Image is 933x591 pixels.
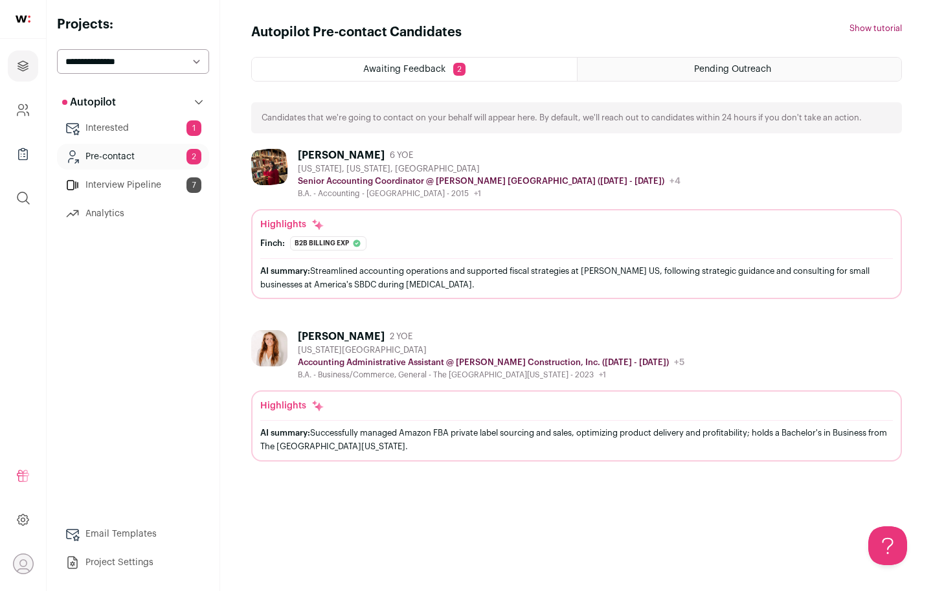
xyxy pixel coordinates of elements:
div: [PERSON_NAME] [298,330,385,343]
span: AI summary: [260,267,310,275]
div: Successfully managed Amazon FBA private label sourcing and sales, optimizing product delivery and... [260,426,893,453]
div: [US_STATE], [US_STATE], [GEOGRAPHIC_DATA] [298,164,680,174]
button: Open dropdown [13,553,34,574]
span: +1 [474,190,481,197]
iframe: Help Scout Beacon - Open [868,526,907,565]
div: Streamlined accounting operations and supported fiscal strategies at [PERSON_NAME] US, following ... [260,264,893,291]
a: Analytics [57,201,209,227]
span: AI summary: [260,429,310,437]
a: Interview Pipeline7 [57,172,209,198]
span: Awaiting Feedback [363,65,445,74]
a: [PERSON_NAME] 2 YOE [US_STATE][GEOGRAPHIC_DATA] Accounting Administrative Assistant @ [PERSON_NAM... [251,330,902,461]
button: Autopilot [57,89,209,115]
a: Projects [8,50,38,82]
a: Pre-contact2 [57,144,209,170]
span: 2 [186,149,201,164]
img: dd78149c28e0fcbf3d481420318344f957891761fa0c341319211e03e56c85d4.jpg [251,330,287,366]
a: Company and ATS Settings [8,95,38,126]
img: wellfound-shorthand-0d5821cbd27db2630d0214b213865d53afaa358527fdda9d0ea32b1df1b89c2c.svg [16,16,30,23]
span: +5 [674,358,684,367]
h2: Projects: [57,16,209,34]
div: Highlights [260,218,324,231]
div: B.A. - Business/Commerce, General - The [GEOGRAPHIC_DATA][US_STATE] - 2023 [298,370,684,380]
p: Autopilot [62,95,116,110]
span: 6 YOE [390,150,413,161]
a: Interested1 [57,115,209,141]
div: Highlights [260,399,324,412]
a: [PERSON_NAME] 6 YOE [US_STATE], [US_STATE], [GEOGRAPHIC_DATA] Senior Accounting Coordinator @ [PE... [251,149,902,299]
div: [PERSON_NAME] [298,149,385,162]
span: 7 [186,177,201,193]
span: +1 [599,371,606,379]
a: Pending Outreach [578,58,902,81]
span: 2 YOE [390,331,412,342]
span: +4 [669,177,680,186]
p: Senior Accounting Coordinator @ [PERSON_NAME] [GEOGRAPHIC_DATA] ([DATE] - [DATE]) [298,176,664,186]
div: B2b billing exp [290,236,366,251]
a: Email Templates [57,521,209,547]
button: Show tutorial [849,23,902,34]
div: Finch: [260,238,285,249]
span: 1 [186,120,201,136]
img: 638a60a9b085aaba3b5922577adb84e9a3733b117530988247423f0f6afcfc11.jpg [251,149,287,185]
div: Candidates that we're going to contact on your behalf will appear here. By default, we'll reach o... [251,102,902,133]
div: [US_STATE][GEOGRAPHIC_DATA] [298,345,684,355]
p: Accounting Administrative Assistant @ [PERSON_NAME] Construction, Inc. ([DATE] - [DATE]) [298,357,669,368]
a: Project Settings [57,550,209,575]
div: B.A. - Accounting - [GEOGRAPHIC_DATA] - 2015 [298,188,680,199]
span: Pending Outreach [694,65,771,74]
span: 2 [453,63,466,76]
h1: Autopilot Pre-contact Candidates [251,23,462,41]
a: Company Lists [8,139,38,170]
